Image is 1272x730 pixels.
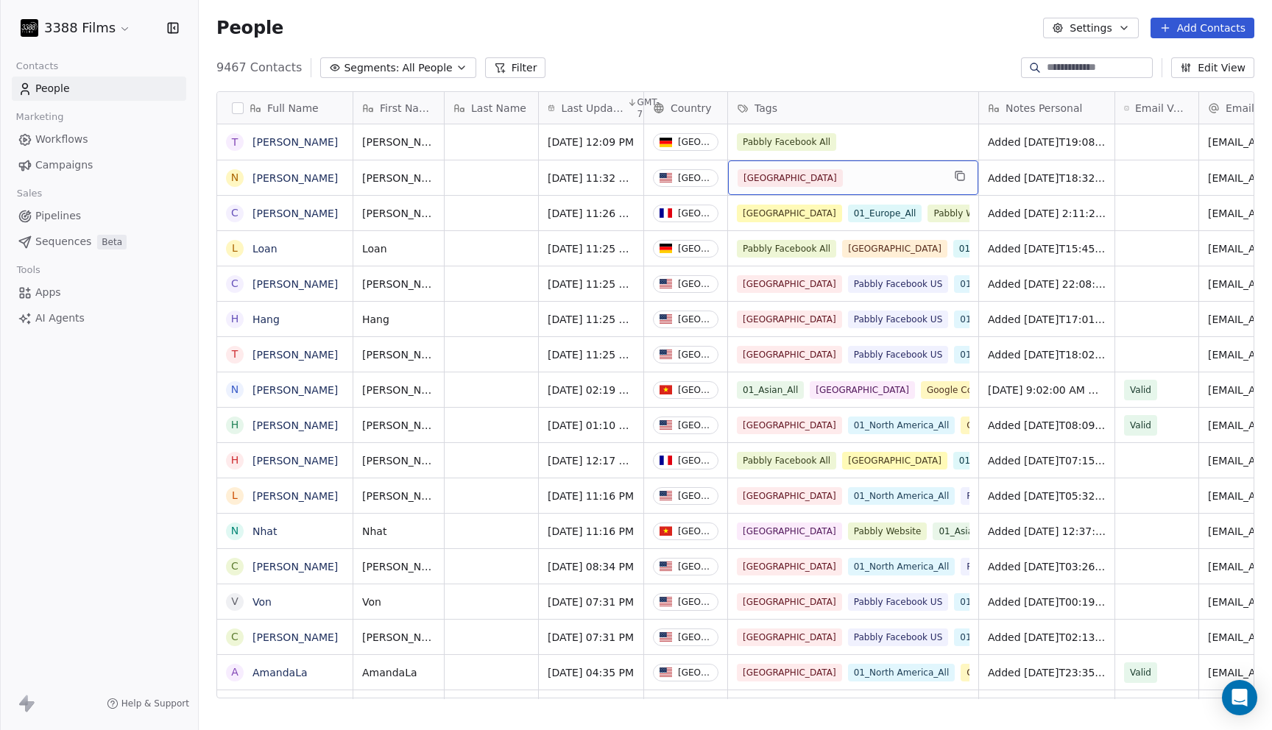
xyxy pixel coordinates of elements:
[10,106,70,128] span: Marketing
[485,57,546,78] button: Filter
[232,241,238,256] div: L
[548,312,635,327] span: [DATE] 11:25 AM
[252,208,338,219] a: [PERSON_NAME]
[848,346,949,364] span: Pabbly Facebook US
[548,665,635,680] span: [DATE] 04:35 PM
[362,418,435,433] span: [PERSON_NAME]
[737,346,842,364] span: [GEOGRAPHIC_DATA]
[353,92,444,124] div: First Name
[231,453,239,468] div: H
[12,204,186,228] a: Pipelines
[121,698,189,709] span: Help & Support
[231,665,239,680] div: A
[737,311,842,328] span: [GEOGRAPHIC_DATA]
[678,632,712,642] div: [GEOGRAPHIC_DATA]
[1226,101,1254,116] span: Email
[810,381,915,399] span: [GEOGRAPHIC_DATA]
[678,385,712,395] div: [GEOGRAPHIC_DATA]
[548,559,635,574] span: [DATE] 08:34 PM
[362,383,435,397] span: [PERSON_NAME]
[961,664,1078,681] span: Google Contacts Import
[737,664,842,681] span: [GEOGRAPHIC_DATA]
[1006,101,1082,116] span: Notes Personal
[988,453,1106,468] span: Added [DATE]T07:15:13+0000 via Pabbly Connect, Location Country: FR, Facebook Leads Form.
[678,173,712,183] div: [GEOGRAPHIC_DATA]
[35,208,81,224] span: Pipelines
[988,418,1106,433] span: Added [DATE]T08:09:53+0000 via Pabbly Connect, Location Country: [GEOGRAPHIC_DATA], Facebook Lead...
[848,487,955,505] span: 01_North America_All
[1130,383,1151,397] span: Valid
[1222,680,1257,715] div: Open Intercom Messenger
[678,350,712,360] div: [GEOGRAPHIC_DATA]
[737,558,842,575] span: [GEOGRAPHIC_DATA]
[362,559,435,574] span: [PERSON_NAME]
[548,171,635,185] span: [DATE] 11:32 AM
[217,92,353,124] div: Full Name
[231,417,239,433] div: H
[737,628,842,646] span: [GEOGRAPHIC_DATA]
[954,346,1061,364] span: 01_North America_All
[548,489,635,503] span: [DATE] 11:16 PM
[954,628,1061,646] span: 01_North America_All
[548,277,635,291] span: [DATE] 11:25 AM
[737,275,842,293] span: [GEOGRAPHIC_DATA]
[362,347,435,362] span: [PERSON_NAME]
[97,235,127,249] span: Beta
[842,240,947,258] span: [GEOGRAPHIC_DATA]
[21,19,38,37] img: 3388Films_Logo_White.jpg
[252,384,338,396] a: [PERSON_NAME]
[988,241,1106,256] span: Added [DATE]T15:45:37+0000 via Pabbly Connect, Location Country: DE, Facebook Leads Form.
[921,381,1038,399] span: Google Contacts Import
[35,234,91,249] span: Sequences
[848,664,955,681] span: 01_North America_All
[953,240,1028,258] span: 01_Europe_All
[362,277,435,291] span: [PERSON_NAME]
[12,230,186,254] a: SequencesBeta
[231,559,239,574] div: C
[252,631,338,643] a: [PERSON_NAME]
[988,347,1106,362] span: Added [DATE]T18:02:43+0000 via Pabbly Connect, Location Country: [GEOGRAPHIC_DATA], Facebook Lead...
[252,278,338,290] a: [PERSON_NAME]
[848,205,922,222] span: 01_Europe_All
[35,81,70,96] span: People
[362,489,435,503] span: [PERSON_NAME]
[10,259,46,281] span: Tools
[362,241,435,256] span: Loan
[988,559,1106,574] span: Added [DATE]T03:26:25+0000 via Pabbly Connect, Location Country: [GEOGRAPHIC_DATA], Facebook Lead...
[232,135,239,150] div: T
[737,240,836,258] span: Pabbly Facebook All
[954,275,1061,293] span: 01_North America_All
[362,312,435,327] span: Hang
[35,132,88,147] span: Workflows
[548,595,635,609] span: [DATE] 07:31 PM
[471,101,526,116] span: Last Name
[252,243,278,255] a: Loan
[988,383,1106,397] span: [DATE] 9:02:00 AM MDT, 01_3388 Films Subscribers_Popup+Banner+MAIonward, Location Country: [GEOGR...
[548,524,635,539] span: [DATE] 11:16 PM
[44,18,116,38] span: 3388 Films
[548,453,635,468] span: [DATE] 12:17 AM
[678,208,712,219] div: [GEOGRAPHIC_DATA]
[18,15,134,40] button: 3388 Films
[988,312,1106,327] span: Added [DATE]T17:01:52+0000 via Pabbly Connect, Location Country: [GEOGRAPHIC_DATA], Facebook Lead...
[231,170,239,185] div: N
[548,630,635,645] span: [DATE] 07:31 PM
[10,182,49,205] span: Sales
[988,171,1106,185] span: Added [DATE]T18:32:22+0000 via Pabbly Connect, Location Country: [GEOGRAPHIC_DATA], Facebook Lead...
[848,522,928,540] span: Pabbly Website
[678,244,712,254] div: [GEOGRAPHIC_DATA]
[848,558,955,575] span: 01_North America_All
[988,135,1106,149] span: Added [DATE]T19:08:51+0000 via Pabbly Connect, Location Country: DE, Facebook Leads Form.
[231,276,239,291] div: C
[252,596,272,608] a: Von
[1130,665,1151,680] span: Valid
[362,206,435,221] span: [PERSON_NAME]
[12,153,186,177] a: Campaigns
[548,383,635,397] span: [DATE] 02:19 AM
[252,172,338,184] a: [PERSON_NAME]
[738,169,843,187] span: [GEOGRAPHIC_DATA]
[252,455,338,467] a: [PERSON_NAME]
[755,101,777,116] span: Tags
[737,452,836,469] span: Pabbly Facebook All
[232,347,239,362] div: T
